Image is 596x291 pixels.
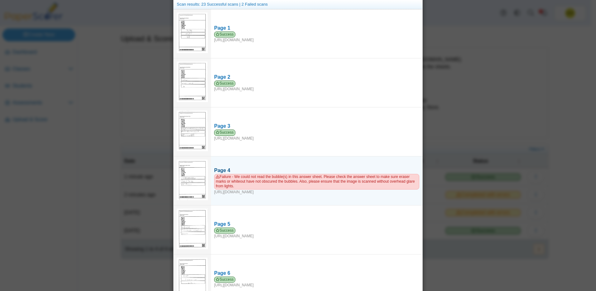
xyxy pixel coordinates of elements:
img: 3198248_OCTOBER_8_2025T22_41_28_347000000.jpeg [177,111,208,151]
div: [URL][DOMAIN_NAME] [214,277,419,288]
div: [URL][DOMAIN_NAME] [214,130,419,141]
a: Page 3 Success [URL][DOMAIN_NAME] [211,120,422,144]
div: Page 3 [214,123,419,130]
div: [URL][DOMAIN_NAME] [214,228,419,239]
div: [URL][DOMAIN_NAME] [214,81,419,92]
a: Page 4 Failure - We could not read the bubble(s) in this answer sheet. Please check the answer sh... [211,164,422,198]
div: [URL][DOMAIN_NAME] [214,32,419,43]
div: Page 6 [214,270,419,277]
img: 3198247_OCTOBER_8_2025T22_41_10_401000000.jpeg [177,62,208,102]
div: [URL][DOMAIN_NAME] [214,174,419,195]
span: Success [214,32,235,37]
div: Page 1 [214,25,419,32]
span: Success [214,81,235,86]
a: Page 5 Success [URL][DOMAIN_NAME] [211,218,422,242]
a: Page 1 Success [URL][DOMAIN_NAME] [211,22,422,46]
span: Success [214,277,235,283]
img: 3198246_OCTOBER_8_2025T22_41_24_337000000.jpeg [177,12,208,53]
div: Page 2 [214,74,419,81]
span: Success [214,228,235,234]
img: 3198250_OCTOBER_8_2025T22_41_28_894000000.jpeg [177,209,208,249]
img: web_4jaOovMQ8m9e9otDW290CHFQnufnPVkkQIfQengp_OCTOBER_8_2025T22_41_13_228000000.jpg [177,160,208,200]
div: Page 4 [214,167,419,174]
span: Success [214,130,235,136]
a: Page 6 Success [URL][DOMAIN_NAME] [211,267,422,291]
a: Page 2 Success [URL][DOMAIN_NAME] [211,71,422,95]
span: Failure - We could not read the bubble(s) in this answer sheet. Please check the answer sheet to ... [214,174,419,189]
div: Page 5 [214,221,419,228]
